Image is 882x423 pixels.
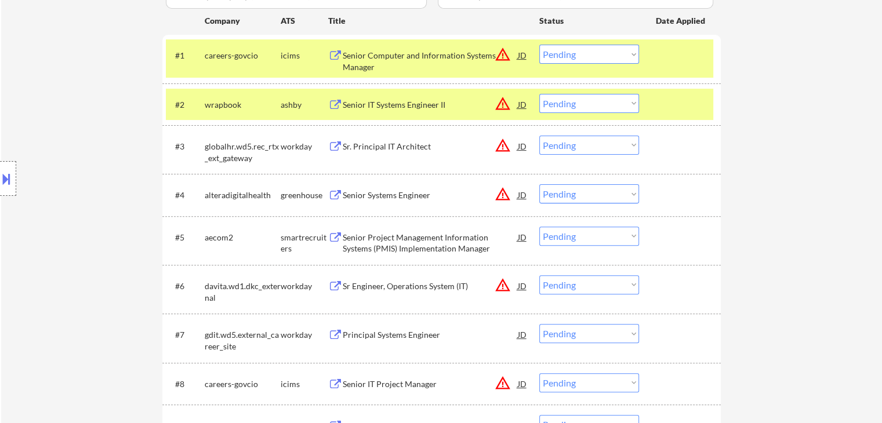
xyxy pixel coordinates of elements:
[495,46,511,63] button: warning_amber
[205,280,281,303] div: davita.wd1.dkc_external
[343,50,518,72] div: Senior Computer and Information Systems Manager
[281,329,328,341] div: workday
[517,275,528,296] div: JD
[495,375,511,391] button: warning_amber
[495,137,511,154] button: warning_amber
[205,189,281,201] div: alteradigitalhealth
[343,329,518,341] div: Principal Systems Engineer
[205,141,281,163] div: globalhr.wd5.rec_rtx_ext_gateway
[343,189,518,201] div: Senior Systems Engineer
[517,136,528,156] div: JD
[175,50,195,61] div: #1
[281,378,328,390] div: icims
[495,96,511,112] button: warning_amber
[281,15,328,27] div: ATS
[517,324,528,345] div: JD
[175,329,195,341] div: #7
[205,50,281,61] div: careers-govcio
[517,227,528,247] div: JD
[495,277,511,293] button: warning_amber
[343,232,518,254] div: Senior Project Management Information Systems (PMIS) Implementation Manager
[281,50,328,61] div: icims
[343,99,518,111] div: Senior IT Systems Engineer II
[205,232,281,243] div: aecom2
[281,280,328,292] div: workday
[517,94,528,115] div: JD
[495,186,511,202] button: warning_amber
[656,15,707,27] div: Date Applied
[343,280,518,292] div: Sr Engineer, Operations System (IT)
[517,373,528,394] div: JD
[281,189,328,201] div: greenhouse
[281,141,328,152] div: workday
[281,232,328,254] div: smartrecruiters
[343,141,518,152] div: Sr. Principal IT Architect
[205,378,281,390] div: careers-govcio
[175,378,195,390] div: #8
[205,99,281,111] div: wrapbook
[205,15,281,27] div: Company
[539,10,639,31] div: Status
[517,184,528,205] div: JD
[328,15,528,27] div: Title
[517,45,528,65] div: JD
[281,99,328,111] div: ashby
[205,329,281,352] div: gdit.wd5.external_career_site
[343,378,518,390] div: Senior IT Project Manager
